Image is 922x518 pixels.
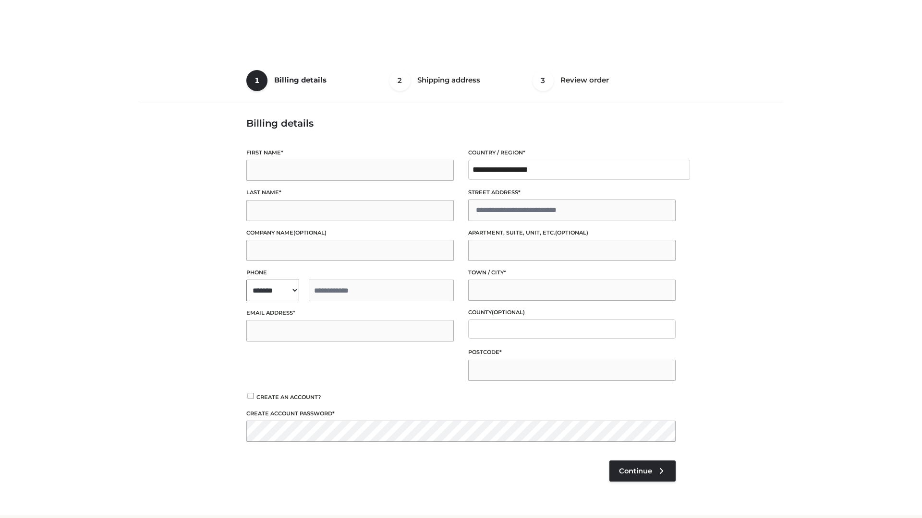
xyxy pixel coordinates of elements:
span: Review order [560,75,609,84]
span: 1 [246,70,267,91]
label: Apartment, suite, unit, etc. [468,228,676,237]
span: Continue [619,467,652,475]
span: Create an account? [256,394,321,400]
label: Postcode [468,348,676,357]
label: First name [246,148,454,157]
span: (optional) [492,309,525,316]
label: Email address [246,308,454,318]
label: Street address [468,188,676,197]
span: Shipping address [417,75,480,84]
span: 2 [389,70,411,91]
input: Create an account? [246,393,255,399]
label: Town / City [468,268,676,277]
label: Country / Region [468,148,676,157]
span: (optional) [555,229,588,236]
span: (optional) [293,229,327,236]
label: Last name [246,188,454,197]
label: Company name [246,228,454,237]
label: Create account password [246,409,676,418]
a: Continue [609,460,676,482]
label: County [468,308,676,317]
label: Phone [246,268,454,277]
h3: Billing details [246,118,676,129]
span: Billing details [274,75,327,84]
span: 3 [533,70,554,91]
